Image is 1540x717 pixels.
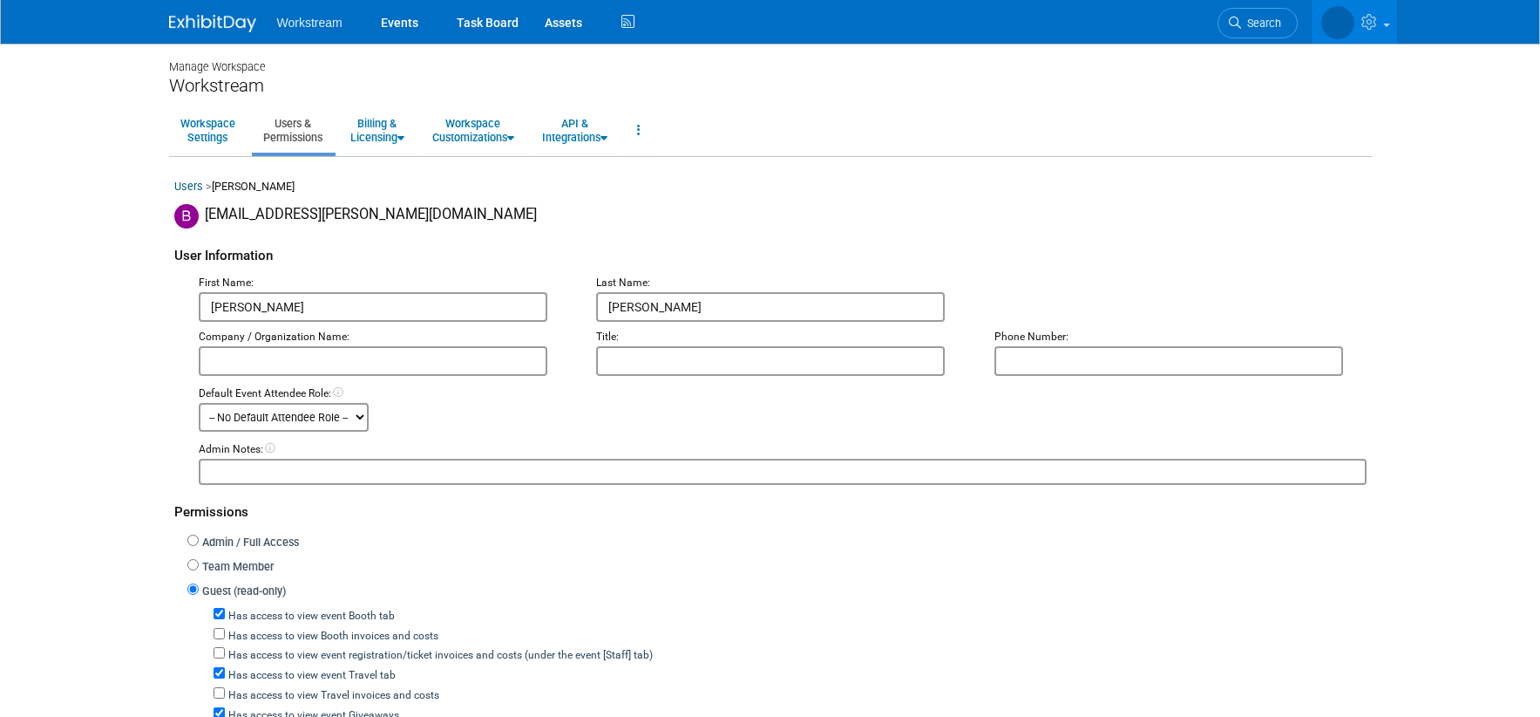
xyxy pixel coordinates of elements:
[421,109,526,152] a: WorkspaceCustomizations
[199,559,274,576] label: Team Member
[531,109,619,152] a: API &Integrations
[174,229,1367,275] div: User Information
[199,386,1367,402] div: Default Event Attendee Role:
[225,648,653,664] label: Has access to view event registration/ticket invoices and costs (under the event [Staff] tab)
[225,629,438,645] label: Has access to view Booth invoices and costs
[199,276,571,291] div: First Name:
[174,485,1367,531] div: Permissions
[1241,17,1281,30] span: Search
[252,109,334,152] a: Users &Permissions
[596,330,968,345] div: Title:
[225,688,439,704] label: Has access to view Travel invoices and costs
[199,584,286,600] label: Guest (read-only)
[169,75,1372,97] div: Workstream
[199,535,299,551] label: Admin / Full Access
[174,180,203,193] a: Users
[199,330,571,345] div: Company / Organization Name:
[169,109,247,152] a: WorkspaceSettings
[1218,8,1298,38] a: Search
[994,330,1367,345] div: Phone Number:
[277,16,343,30] span: Workstream
[339,109,416,152] a: Billing &Licensing
[225,668,396,684] label: Has access to view event Travel tab
[174,179,1367,204] div: [PERSON_NAME]
[206,180,212,193] span: >
[1321,6,1354,39] img: Tatia Meghdadi
[169,15,256,32] img: ExhibitDay
[205,206,537,222] span: [EMAIL_ADDRESS][PERSON_NAME][DOMAIN_NAME]
[174,204,199,229] img: Benjamin Guyaux
[169,44,1372,75] div: Manage Workspace
[199,442,1367,458] div: Admin Notes:
[596,276,968,291] div: Last Name:
[225,609,395,625] label: Has access to view event Booth tab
